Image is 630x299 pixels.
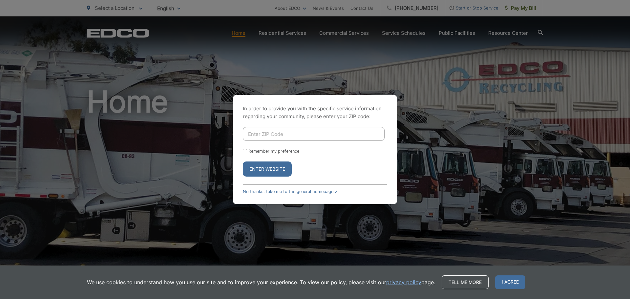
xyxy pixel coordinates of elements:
[248,149,299,154] label: Remember my preference
[243,105,387,120] p: In order to provide you with the specific service information regarding your community, please en...
[495,275,525,289] span: I agree
[243,127,385,141] input: Enter ZIP Code
[243,161,292,177] button: Enter Website
[386,278,421,286] a: privacy policy
[442,275,489,289] a: Tell me more
[87,278,435,286] p: We use cookies to understand how you use our site and to improve your experience. To view our pol...
[243,189,337,194] a: No thanks, take me to the general homepage >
